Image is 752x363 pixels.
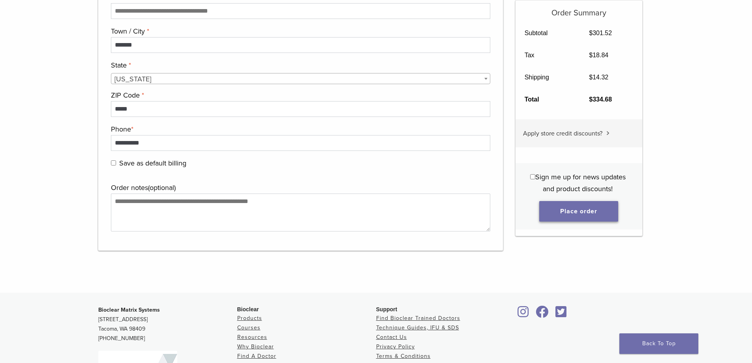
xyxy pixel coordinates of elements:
label: Save as default billing [111,157,489,169]
h5: Order Summary [516,0,642,18]
strong: Bioclear Matrix Systems [98,307,160,313]
a: Contact Us [376,334,407,340]
label: Town / City [111,25,489,37]
th: Subtotal [516,22,580,44]
span: Support [376,306,398,312]
span: (optional) [148,183,176,192]
bdi: 301.52 [589,30,612,36]
span: $ [589,74,593,81]
a: Why Bioclear [237,343,274,350]
label: Phone [111,123,489,135]
bdi: 334.68 [589,96,612,103]
img: caret.svg [606,131,609,135]
p: [STREET_ADDRESS] Tacoma, WA 98409 [PHONE_NUMBER] [98,305,237,343]
span: $ [589,30,593,36]
th: Shipping [516,66,580,88]
a: Courses [237,324,261,331]
a: Find Bioclear Trained Doctors [376,315,460,322]
span: Massachusetts [111,73,490,85]
label: ZIP Code [111,89,489,101]
label: Order notes [111,182,489,194]
th: Tax [516,44,580,66]
input: Save as default billing [111,160,116,166]
label: State [111,59,489,71]
a: Technique Guides, IFU & SDS [376,324,459,331]
input: Sign me up for news updates and product discounts! [530,174,535,179]
button: Place order [539,201,618,222]
a: Find A Doctor [237,353,276,359]
a: Privacy Policy [376,343,415,350]
a: Bioclear [533,310,551,318]
a: Bioclear [553,310,570,318]
span: Bioclear [237,306,259,312]
a: Bioclear [515,310,532,318]
span: State [111,73,491,84]
a: Terms & Conditions [376,353,431,359]
span: $ [589,96,593,103]
span: $ [589,52,593,58]
span: Apply store credit discounts? [523,130,602,137]
a: Back To Top [619,333,698,354]
bdi: 18.84 [589,52,608,58]
a: Resources [237,334,267,340]
th: Total [516,88,580,111]
span: Sign me up for news updates and product discounts! [535,173,626,193]
a: Products [237,315,262,322]
bdi: 14.32 [589,74,608,81]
